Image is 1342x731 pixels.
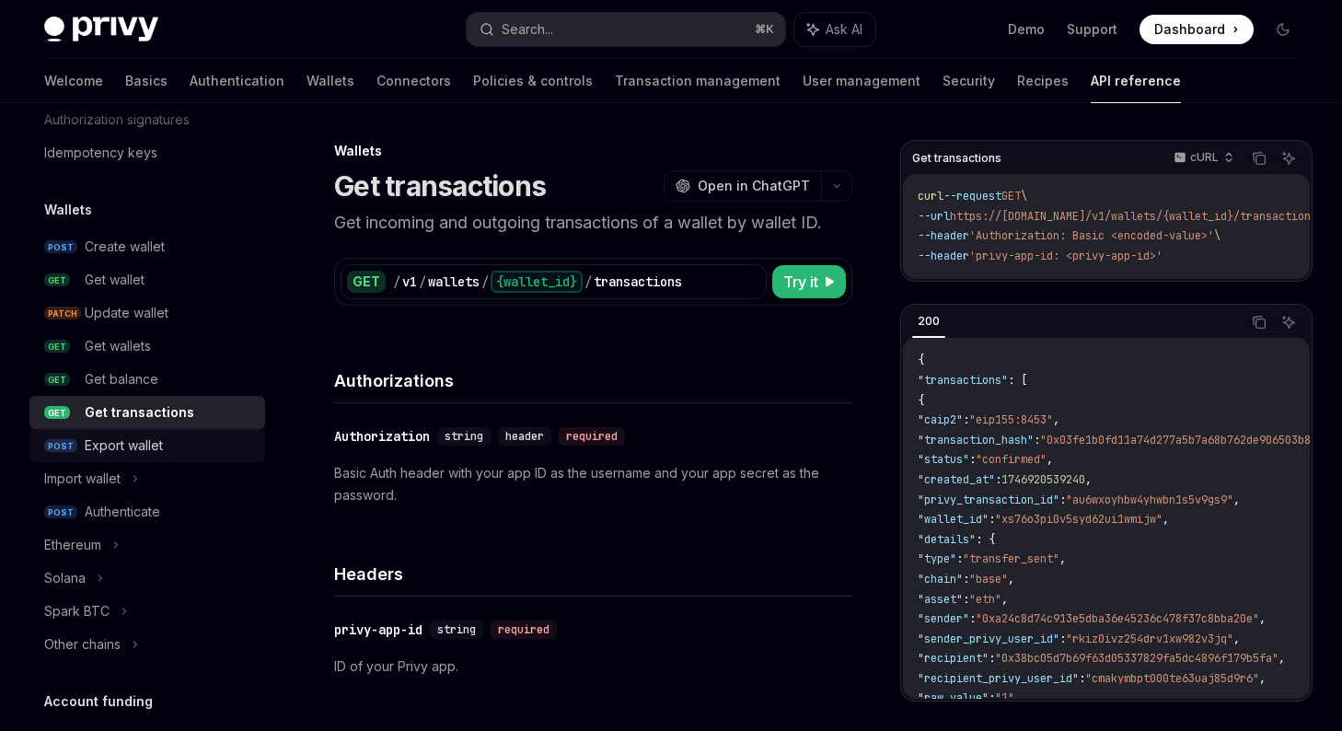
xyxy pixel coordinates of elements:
[334,656,852,678] p: ID of your Privy app.
[307,59,354,103] a: Wallets
[918,189,943,203] span: curl
[1277,146,1301,170] button: Ask AI
[1079,671,1085,686] span: :
[402,273,417,291] div: v1
[1008,373,1027,388] span: : [
[44,199,92,221] h5: Wallets
[989,690,995,705] span: :
[190,59,284,103] a: Authentication
[559,427,625,446] div: required
[1091,59,1181,103] a: API reference
[29,330,265,363] a: GETGet wallets
[918,611,969,626] span: "sender"
[594,273,682,291] div: transactions
[918,373,1008,388] span: "transactions"
[976,611,1259,626] span: "0xa24c8d74c913e5dba36e45236c478f37c8bba20e"
[918,572,963,586] span: "chain"
[44,690,153,713] h5: Account funding
[29,363,265,396] a: GETGet balance
[481,273,489,291] div: /
[334,368,852,393] h4: Authorizations
[85,368,158,390] div: Get balance
[44,307,81,320] span: PATCH
[44,373,70,387] span: GET
[976,532,995,547] span: : {
[943,189,1001,203] span: --request
[995,512,1163,527] span: "xs76o3pi0v5syd62ui1wmijw"
[772,265,846,298] button: Try it
[1233,632,1240,646] span: ,
[1154,20,1225,39] span: Dashboard
[1277,310,1301,334] button: Ask AI
[44,567,86,589] div: Solana
[29,495,265,528] a: POSTAuthenticate
[1059,493,1066,507] span: :
[491,621,557,639] div: required
[376,59,451,103] a: Connectors
[85,236,165,258] div: Create wallet
[918,632,1059,646] span: "sender_privy_user_id"
[918,592,963,607] span: "asset"
[918,512,989,527] span: "wallet_id"
[989,651,995,666] span: :
[918,671,1079,686] span: "recipient_privy_user_id"
[1001,592,1008,607] span: ,
[491,271,583,293] div: {wallet_id}
[918,493,1059,507] span: "privy_transaction_id"
[125,59,168,103] a: Basics
[969,249,1163,263] span: 'privy-app-id: <privy-app-id>'
[44,633,121,656] div: Other chains
[1233,493,1240,507] span: ,
[85,401,194,424] div: Get transactions
[794,13,875,46] button: Ask AI
[969,412,1053,427] span: "eip155:8453"
[950,209,1317,224] span: https://[DOMAIN_NAME]/v1/wallets/{wallet_id}/transactions
[803,59,920,103] a: User management
[1085,472,1092,487] span: ,
[995,690,1014,705] span: "1"
[918,209,950,224] span: --url
[44,439,77,453] span: POST
[85,501,160,523] div: Authenticate
[918,651,989,666] span: "recipient"
[1259,671,1266,686] span: ,
[334,169,546,203] h1: Get transactions
[1163,143,1242,174] button: cURL
[969,452,976,467] span: :
[1008,572,1014,586] span: ,
[1001,189,1021,203] span: GET
[44,59,103,103] a: Welcome
[969,592,1001,607] span: "eth"
[334,142,852,160] div: Wallets
[393,273,400,291] div: /
[1017,59,1069,103] a: Recipes
[963,572,969,586] span: :
[85,435,163,457] div: Export wallet
[918,249,969,263] span: --header
[783,271,818,293] span: Try it
[995,472,1001,487] span: :
[334,210,852,236] p: Get incoming and outgoing transactions of a wallet by wallet ID.
[437,622,476,637] span: string
[995,651,1278,666] span: "0x38bc05d7b69f63d05337829fa5dc4896f179b5fa"
[505,429,544,444] span: header
[29,230,265,263] a: POSTCreate wallet
[29,429,265,462] a: POSTExport wallet
[1066,493,1233,507] span: "au6wxoyhbw4yhwbn1s5v9gs9"
[445,429,483,444] span: string
[1034,433,1040,447] span: :
[1001,472,1085,487] span: 1746920539240
[85,335,151,357] div: Get wallets
[44,17,158,42] img: dark logo
[1067,20,1117,39] a: Support
[334,462,852,506] p: Basic Auth header with your app ID as the username and your app secret as the password.
[976,452,1047,467] span: "confirmed"
[969,611,976,626] span: :
[44,505,77,519] span: POST
[29,263,265,296] a: GETGet wallet
[29,136,265,169] a: Idempotency keys
[918,690,989,705] span: "raw_value"
[473,59,593,103] a: Policies & controls
[347,271,386,293] div: GET
[1085,671,1259,686] span: "cmakymbpt000te63uaj85d9r6"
